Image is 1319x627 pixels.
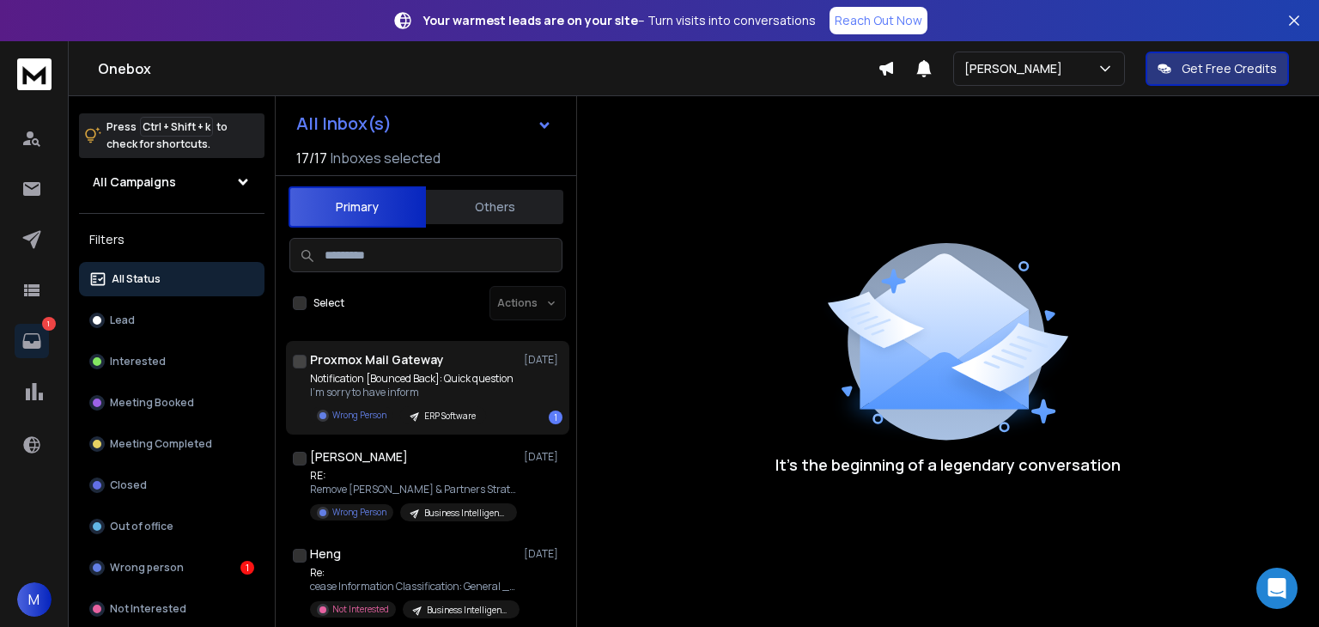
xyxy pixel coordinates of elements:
p: cease Information Classification: General ________________________________ [310,580,516,594]
p: ERP Software [424,410,476,423]
p: Press to check for shortcuts. [106,119,228,153]
p: Interested [110,355,166,368]
span: Ctrl + Shift + k [140,117,213,137]
p: Get Free Credits [1182,60,1277,77]
div: 1 [549,411,562,424]
p: RE: [310,469,516,483]
p: Lead [110,313,135,327]
p: [PERSON_NAME] [964,60,1069,77]
p: Not Interested [332,603,389,616]
h1: Heng [310,545,341,563]
p: Meeting Completed [110,437,212,451]
div: 1 [240,561,254,575]
p: Wrong Person [332,409,386,422]
button: M [17,582,52,617]
h3: Inboxes selected [331,148,441,168]
p: Not Interested [110,602,186,616]
p: Business Intelligence [424,507,507,520]
button: Not Interested [79,592,264,626]
p: Re: [310,566,516,580]
p: 1 [42,317,56,331]
h1: Proxmox Mail Gateway [310,351,444,368]
button: Out of office [79,509,264,544]
h1: All Campaigns [93,173,176,191]
p: It’s the beginning of a legendary conversation [775,453,1121,477]
p: Notification [Bounced Back]: Quick question [310,372,514,386]
button: Primary [289,186,426,228]
p: Out of office [110,520,173,533]
strong: Your warmest leads are on your site [423,12,638,28]
img: logo [17,58,52,90]
a: Reach Out Now [830,7,927,34]
a: 1 [15,324,49,358]
p: Reach Out Now [835,12,922,29]
button: Meeting Completed [79,427,264,461]
button: All Inbox(s) [283,107,566,141]
p: [DATE] [524,353,562,367]
h1: All Inbox(s) [296,115,392,132]
p: All Status [112,272,161,286]
p: Wrong person [110,561,184,575]
p: I'm sorry to have inform [310,386,514,399]
button: Meeting Booked [79,386,264,420]
button: Others [426,188,563,226]
h1: Onebox [98,58,878,79]
button: Get Free Credits [1146,52,1289,86]
p: [DATE] [524,547,562,561]
button: All Status [79,262,264,296]
h1: [PERSON_NAME] [310,448,408,466]
div: Open Intercom Messenger [1256,568,1298,609]
button: All Campaigns [79,165,264,199]
p: – Turn visits into conversations [423,12,816,29]
p: Meeting Booked [110,396,194,410]
button: Wrong person1 [79,551,264,585]
span: 17 / 17 [296,148,327,168]
button: Interested [79,344,264,379]
p: Closed [110,478,147,492]
button: Closed [79,468,264,502]
h3: Filters [79,228,264,252]
p: Business Intelligence [427,604,509,617]
p: Remove [PERSON_NAME] & Partners Strategy [310,483,516,496]
p: Wrong Person [332,506,386,519]
label: Select [313,296,344,310]
p: [DATE] [524,450,562,464]
button: Lead [79,303,264,338]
